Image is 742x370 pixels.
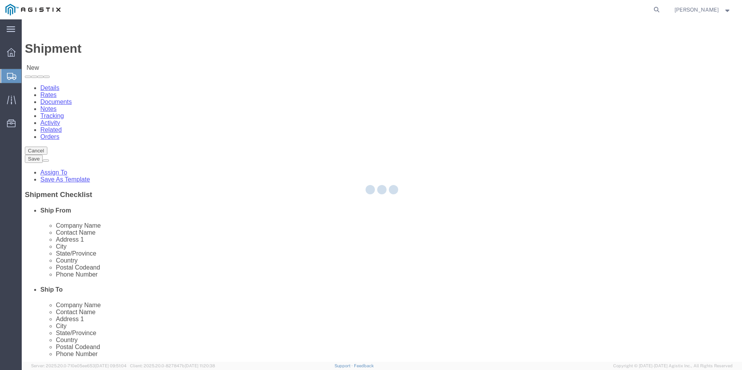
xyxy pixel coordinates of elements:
a: Feedback [354,363,374,368]
button: [PERSON_NAME] [674,5,732,14]
span: Client: 2025.20.0-827847b [130,363,215,368]
span: Copyright © [DATE]-[DATE] Agistix Inc., All Rights Reserved [613,363,733,369]
span: Server: 2025.20.0-710e05ee653 [31,363,127,368]
span: [DATE] 11:20:38 [185,363,215,368]
span: [DATE] 09:51:04 [95,363,127,368]
img: logo [5,4,61,16]
span: RICHARD LEE [674,5,719,14]
a: Support [335,363,354,368]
